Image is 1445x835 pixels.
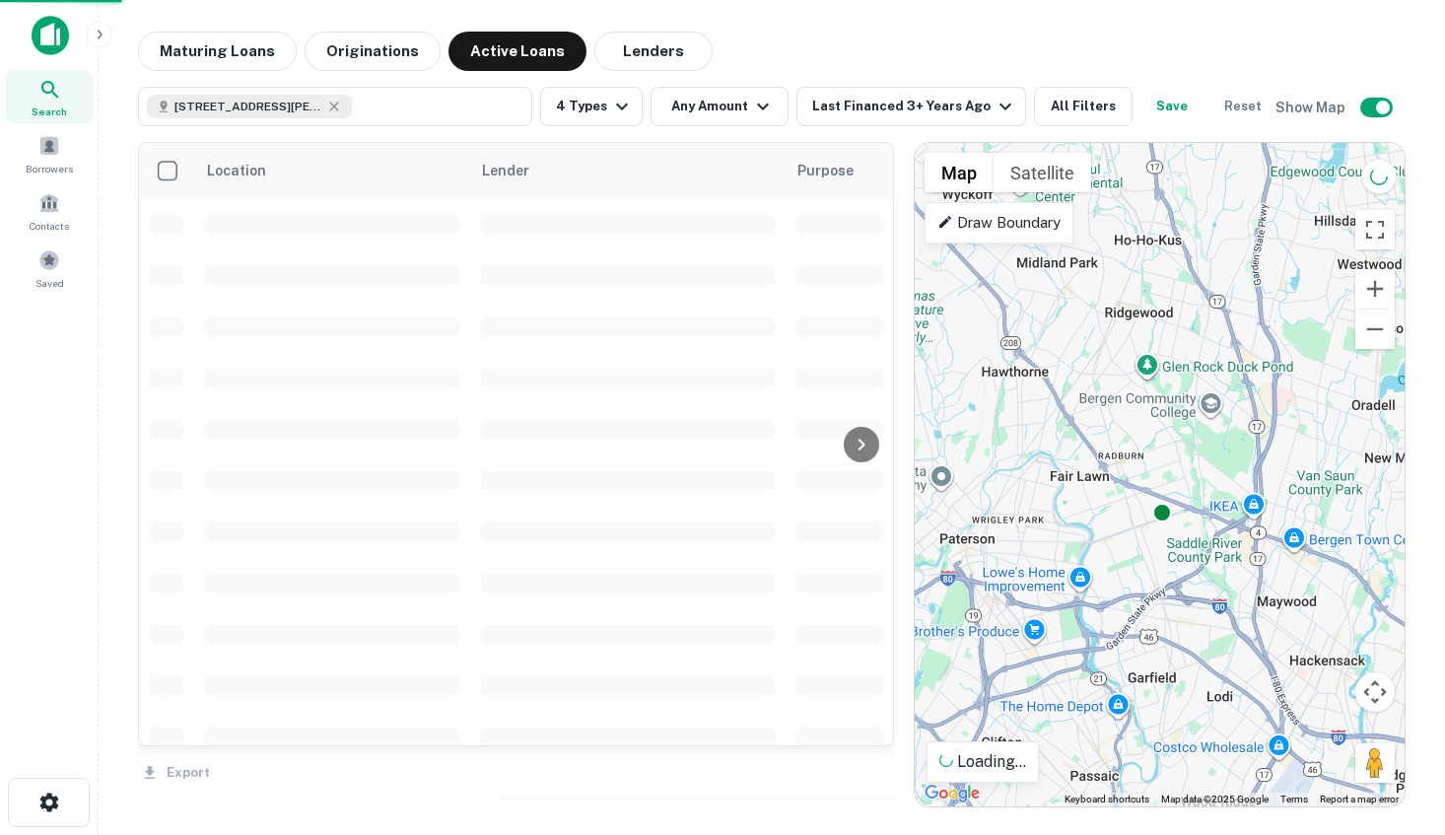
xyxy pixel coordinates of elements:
span: Location [206,159,292,182]
span: Saved [35,275,64,291]
img: Google [920,781,985,806]
button: All Filters [1034,87,1133,126]
button: [STREET_ADDRESS][PERSON_NAME] [138,87,532,126]
button: Map camera controls [1355,672,1395,712]
button: Drag Pegman onto the map to open Street View [1355,743,1395,783]
button: Show street map [925,153,994,192]
a: Terms (opens in new tab) [1280,794,1308,804]
a: Open this area in Google Maps (opens a new window) [920,781,985,806]
button: Originations [305,32,441,71]
div: Last Financed 3+ Years Ago [812,95,1017,118]
span: Lender [482,159,529,182]
button: Active Loans [448,32,586,71]
button: 4 Types [540,87,643,126]
span: Borrowers [26,161,73,176]
button: Lenders [594,32,713,71]
span: Map data ©2025 Google [1161,794,1269,804]
h6: Show Map [1275,97,1348,118]
span: Search [32,104,67,119]
a: Borrowers [6,127,93,180]
button: Save your search to get updates of matches that match your search criteria. [1140,87,1204,126]
th: Location [194,143,470,198]
button: Reload search area [1361,159,1397,194]
th: Lender [470,143,786,198]
a: Saved [6,242,93,295]
a: Report a map error [1320,794,1399,804]
th: Purpose [786,143,894,198]
p: Loading... [939,750,1026,774]
img: capitalize-icon.png [32,16,69,55]
button: Zoom in [1355,269,1395,309]
button: Zoom out [1355,310,1395,349]
span: Contacts [30,218,69,234]
div: 0 0 [915,143,1405,806]
a: Search [6,70,93,123]
button: Last Financed 3+ Years Ago [796,87,1026,126]
button: Toggle fullscreen view [1355,210,1395,249]
button: Keyboard shortcuts [1065,793,1149,806]
span: Purpose [797,159,879,182]
button: Reset [1211,87,1274,126]
span: [STREET_ADDRESS][PERSON_NAME] [174,98,322,115]
button: Any Amount [651,87,789,126]
button: Show satellite imagery [994,153,1091,192]
button: Maturing Loans [138,32,297,71]
a: Contacts [6,184,93,238]
p: Draw Boundary [937,211,1061,235]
